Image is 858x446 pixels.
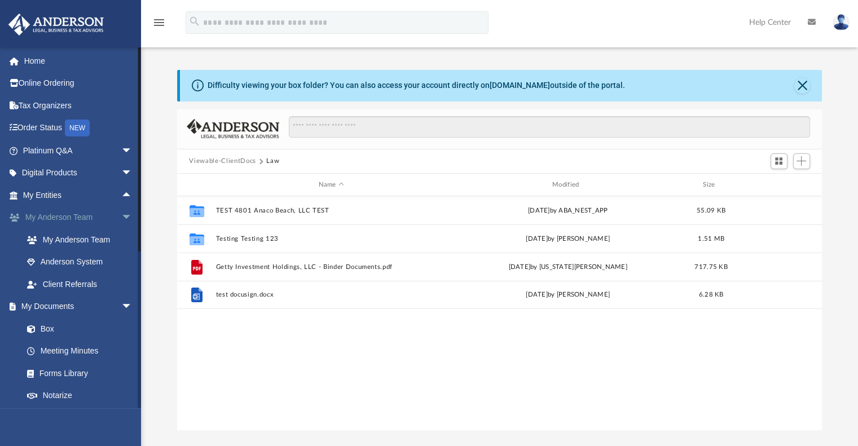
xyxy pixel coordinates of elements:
[16,385,144,407] a: Notarize
[215,207,447,214] button: TEST 4801 Anaco Beach, LLC TEST
[266,156,279,166] button: Law
[8,295,144,318] a: My Documentsarrow_drop_down
[452,234,683,244] div: [DATE] by [PERSON_NAME]
[698,236,724,242] span: 1.51 MB
[215,263,447,271] button: Getty Investment Holdings, LLC - Binder Documents.pdf
[208,80,625,91] div: Difficulty viewing your box folder? You can also access your account directly on outside of the p...
[452,206,683,216] div: [DATE] by ABA_NEST_APP
[189,156,256,166] button: Viewable-ClientDocs
[215,235,447,242] button: Testing Testing 123
[738,180,817,190] div: id
[8,184,149,206] a: My Entitiesarrow_drop_up
[16,317,138,340] a: Box
[8,117,149,140] a: Order StatusNEW
[215,292,447,299] button: test docusign.docx
[688,180,733,190] div: Size
[452,262,683,272] div: [DATE] by [US_STATE][PERSON_NAME]
[771,153,787,169] button: Switch to Grid View
[177,196,822,430] div: grid
[16,228,144,251] a: My Anderson Team
[833,14,850,30] img: User Pic
[8,50,149,72] a: Home
[698,292,723,298] span: 6.28 KB
[8,72,149,95] a: Online Ordering
[793,153,810,169] button: Add
[152,16,166,29] i: menu
[65,120,90,136] div: NEW
[16,362,138,385] a: Forms Library
[5,14,107,36] img: Anderson Advisors Platinum Portal
[121,407,144,430] span: arrow_drop_down
[794,78,810,94] button: Close
[8,407,144,429] a: Online Learningarrow_drop_down
[8,139,149,162] a: Platinum Q&Aarrow_drop_down
[16,251,149,273] a: Anderson System
[452,290,683,301] div: [DATE] by [PERSON_NAME]
[490,81,550,90] a: [DOMAIN_NAME]
[188,15,201,28] i: search
[121,295,144,319] span: arrow_drop_down
[16,273,149,295] a: Client Referrals
[16,340,144,363] a: Meeting Minutes
[182,180,210,190] div: id
[694,264,727,270] span: 717.75 KB
[452,180,684,190] div: Modified
[121,206,144,229] span: arrow_drop_down
[215,180,447,190] div: Name
[8,162,149,184] a: Digital Productsarrow_drop_down
[696,207,725,214] span: 55.09 KB
[121,184,144,207] span: arrow_drop_up
[152,21,166,29] a: menu
[289,116,809,138] input: Search files and folders
[121,139,144,162] span: arrow_drop_down
[121,162,144,185] span: arrow_drop_down
[8,206,149,229] a: My Anderson Teamarrow_drop_down
[8,94,149,117] a: Tax Organizers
